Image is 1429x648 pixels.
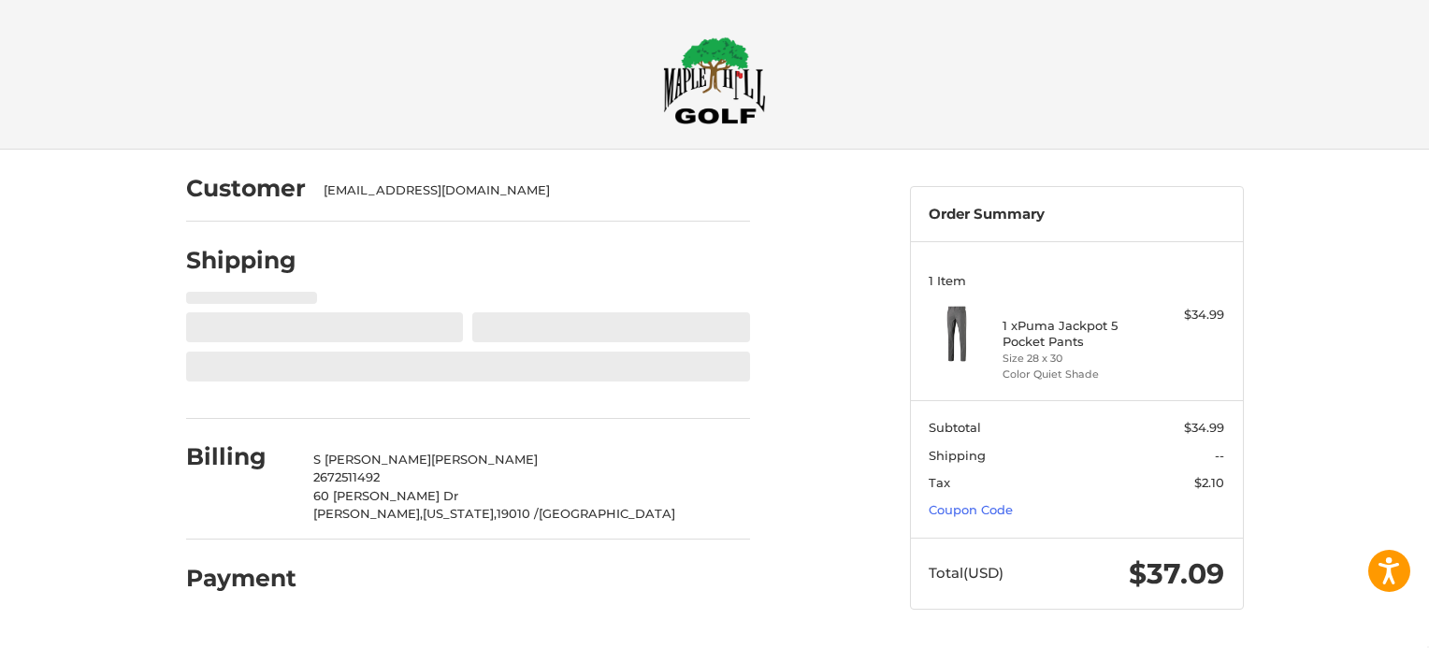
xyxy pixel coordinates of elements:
div: [EMAIL_ADDRESS][DOMAIN_NAME] [324,181,731,200]
span: 19010 / [497,506,539,521]
img: Maple Hill Golf [663,36,766,124]
span: Shipping [929,448,986,463]
span: 2672511492 [313,469,380,484]
span: $34.99 [1184,420,1224,435]
span: [PERSON_NAME] [431,452,538,467]
span: Total (USD) [929,564,1003,582]
h4: 1 x Puma Jackpot 5 Pocket Pants [1003,318,1146,349]
h2: Payment [186,564,296,593]
span: [PERSON_NAME], [313,506,423,521]
div: $34.99 [1150,306,1224,324]
li: Color Quiet Shade [1003,367,1146,382]
h2: Billing [186,442,296,471]
span: [GEOGRAPHIC_DATA] [539,506,675,521]
h3: 1 Item [929,273,1224,288]
a: Coupon Code [929,502,1013,517]
h3: Order Summary [929,206,1224,223]
span: $37.09 [1129,556,1224,591]
span: [US_STATE], [423,506,497,521]
span: 60 [PERSON_NAME] Dr [313,488,458,503]
span: Subtotal [929,420,981,435]
h2: Shipping [186,246,296,275]
span: S [PERSON_NAME] [313,452,431,467]
h2: Customer [186,174,306,203]
span: $2.10 [1194,475,1224,490]
span: -- [1215,448,1224,463]
span: Tax [929,475,950,490]
li: Size 28 x 30 [1003,351,1146,367]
